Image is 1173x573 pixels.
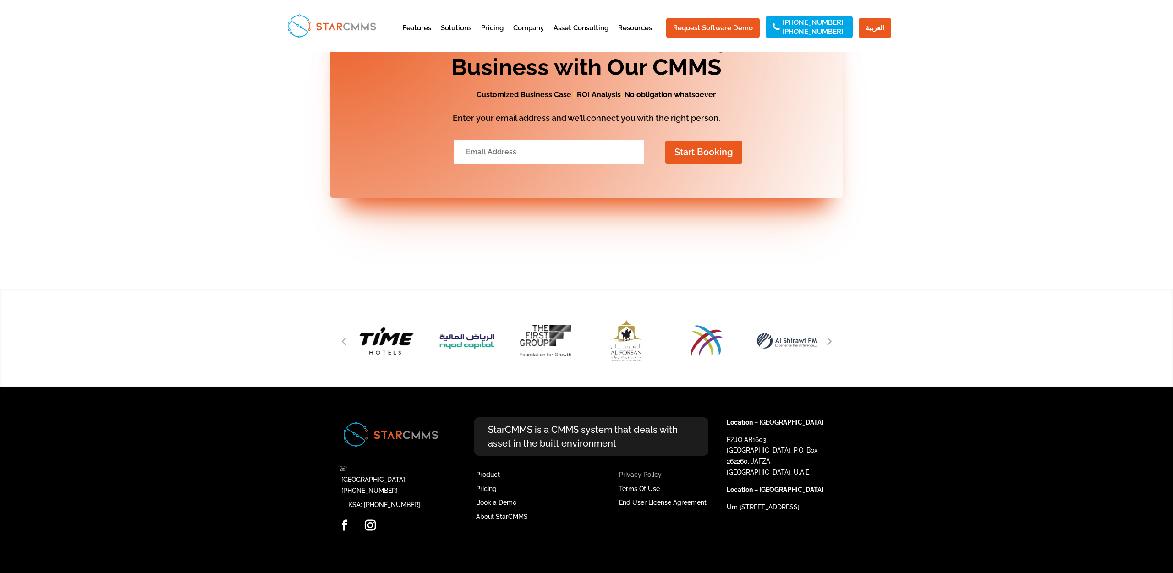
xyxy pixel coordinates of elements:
[625,90,716,99] span: No obligation whatsoever
[385,113,788,128] h2: Enter your email address and we’ll connect you with the right person.
[511,308,582,374] img: The First Group Logo
[474,417,709,456] p: StarCMMS is a CMMS system that deals with asset in the built environment
[476,513,528,520] a: About StarCMMS
[591,308,662,374] div: 6 / 51
[577,90,621,99] span: ROI Analysis
[783,28,843,35] a: [PHONE_NUMBER]
[431,308,502,374] img: Riyad Capital
[341,476,406,494] a: [GEOGRAPHIC_DATA]: [PHONE_NUMBER]
[619,471,662,478] a: Privacy Policy
[348,501,420,508] a: KSA: [PHONE_NUMBER]
[727,419,823,426] strong: Location – [GEOGRAPHIC_DATA]
[385,25,788,87] h2: Unlock the True Potential of your Business with Our CMMS
[339,417,442,451] img: Image
[727,502,830,513] p: Um [STREET_ADDRESS]
[573,90,575,99] span: |
[619,485,660,492] a: Terms Of Use
[665,141,742,164] button: Start Booking
[621,90,623,99] span: |
[1016,474,1173,573] iframe: Chat Widget
[476,485,497,492] a: Pricing
[619,499,707,506] a: End User License Agreement
[351,308,422,374] div: 3 / 51
[591,308,662,374] img: AL Forsan Logo
[751,308,822,374] div: 8 / 51
[666,18,760,38] a: Request Software Demo
[618,25,652,47] a: Resources
[351,308,422,374] img: Time Hotels
[554,25,608,47] a: Asset Consulting
[454,140,644,164] input: Email Address
[783,19,843,26] a: [PHONE_NUMBER]
[476,471,500,478] a: Product
[284,10,380,42] img: StarCMMS
[727,486,823,493] strong: Location – [GEOGRAPHIC_DATA]
[402,25,431,47] a: Features
[511,308,582,374] div: 5 / 51
[671,308,742,374] img: Nesma Telecom & Technology Logo
[859,18,891,38] a: العربية
[441,25,471,47] a: Solutions
[476,499,516,506] a: Book a Demo
[481,25,504,47] a: Pricing
[727,435,830,485] p: FZJO AB1603, [GEOGRAPHIC_DATA], P.O. Box 262260, JAFZA, [GEOGRAPHIC_DATA], U.A.E.
[751,308,822,374] img: Al Shirawi FM Logo
[339,465,347,472] span: ☏
[513,25,544,47] a: Company
[431,308,502,374] div: 4 / 51
[477,90,571,99] span: Customized Business Case
[671,308,742,374] div: 7 / 51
